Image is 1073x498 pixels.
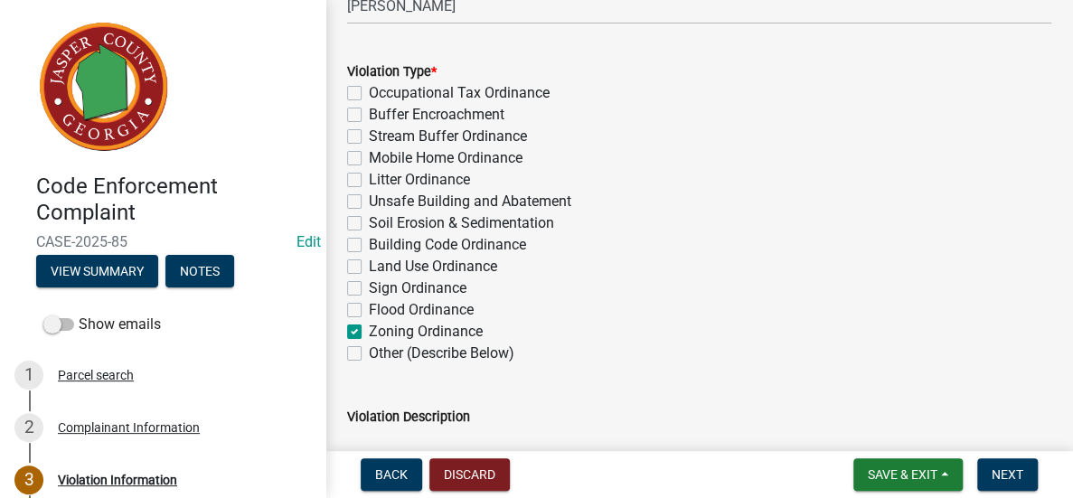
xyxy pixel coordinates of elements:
div: Parcel search [58,369,134,381]
span: Save & Exit [868,467,937,482]
button: View Summary [36,255,158,287]
wm-modal-confirm: Summary [36,265,158,279]
div: Violation Information [58,474,177,486]
span: Back [375,467,408,482]
label: Litter Ordinance [369,169,470,191]
label: Violation Description [347,411,470,424]
label: Other (Describe Below) [369,343,514,364]
label: Show emails [43,314,161,335]
button: Back [361,458,422,491]
div: 2 [14,413,43,442]
label: Zoning Ordinance [369,321,483,343]
span: Next [992,467,1023,482]
label: Mobile Home Ordinance [369,147,522,169]
label: Unsafe Building and Abatement [369,191,571,212]
wm-modal-confirm: Edit Application Number [296,233,321,250]
span: CASE-2025-85 [36,233,289,250]
div: 1 [14,361,43,390]
h4: Code Enforcement Complaint [36,174,311,226]
img: Jasper County, Georgia [36,19,172,155]
label: Violation Type [347,66,437,79]
button: Discard [429,458,510,491]
div: Complainant Information [58,421,200,434]
button: Notes [165,255,234,287]
label: Land Use Ordinance [369,256,497,277]
label: Sign Ordinance [369,277,466,299]
label: Buffer Encroachment [369,104,504,126]
wm-modal-confirm: Notes [165,265,234,279]
label: Soil Erosion & Sedimentation [369,212,554,234]
label: Building Code Ordinance [369,234,526,256]
a: Edit [296,233,321,250]
label: Occupational Tax Ordinance [369,82,550,104]
label: Flood Ordinance [369,299,474,321]
div: 3 [14,465,43,494]
button: Save & Exit [853,458,963,491]
button: Next [977,458,1038,491]
label: Stream Buffer Ordinance [369,126,527,147]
